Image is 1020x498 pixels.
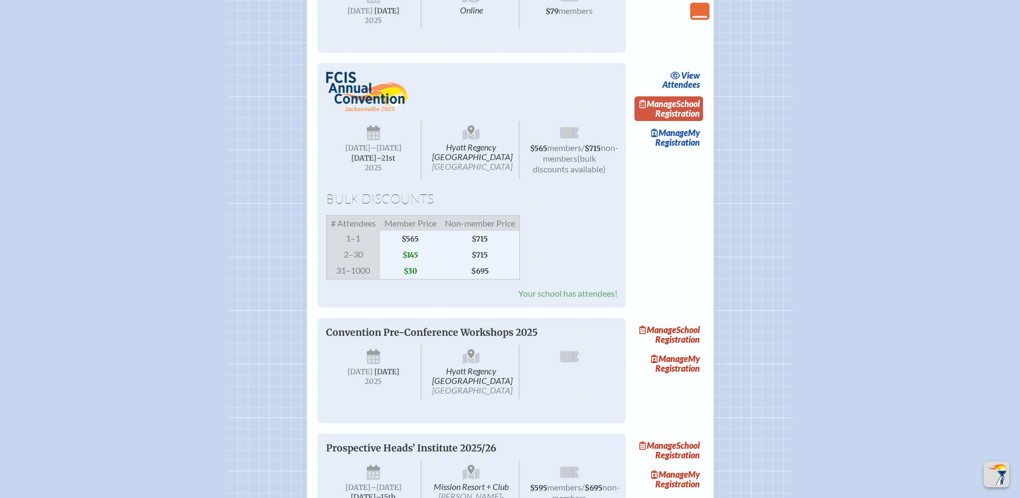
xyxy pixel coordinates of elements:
[441,231,520,247] span: $715
[326,327,538,338] span: Convention Pre-Conference Workshops 2025
[347,367,373,376] span: [DATE]
[546,7,558,16] span: $79
[347,6,373,16] span: [DATE]
[681,70,700,80] span: view
[585,144,601,153] span: $715
[371,483,402,492] span: –[DATE]
[441,247,520,263] span: $715
[639,325,676,335] span: Manage
[380,263,441,280] span: $30
[371,144,402,153] span: –[DATE]
[345,144,371,153] span: [DATE]
[581,142,585,153] span: /
[543,142,618,163] span: non-members
[530,484,547,493] span: $595
[380,231,441,247] span: $565
[380,247,441,263] span: $145
[441,215,520,231] span: Non-member Price
[441,263,520,280] span: $695
[660,67,703,92] a: viewAttendees
[374,6,399,16] span: [DATE]
[651,469,688,479] span: Manage
[326,263,380,280] span: 31–1000
[335,378,413,386] span: 2025
[984,462,1009,487] button: Scroll Top
[326,192,617,207] h1: Bulk Discounts
[634,351,703,376] a: ManageMy Registration
[639,99,676,109] span: Manage
[432,385,512,395] span: [GEOGRAPHIC_DATA]
[634,125,703,150] a: ManageMy Registration
[326,247,380,263] span: 2–30
[530,144,547,153] span: $565
[335,164,413,172] span: 2025
[424,345,519,399] span: Hyatt Regency [GEOGRAPHIC_DATA]
[533,153,606,174] span: (bulk discounts available)
[634,467,703,492] a: ManageMy Registration
[380,215,441,231] span: Member Price
[986,464,1007,485] img: To the top
[547,142,581,153] span: members
[634,322,703,347] a: ManageSchool Registration
[634,96,703,121] a: ManageSchool Registration
[424,121,519,179] span: Hyatt Regency [GEOGRAPHIC_DATA]
[518,288,617,298] span: Your school has attendees!
[345,483,371,492] span: [DATE]
[335,17,413,25] span: 2025
[326,72,410,112] img: FCIS Convention 2025
[374,367,399,376] span: [DATE]
[432,161,512,171] span: [GEOGRAPHIC_DATA]
[326,442,496,454] span: Prospective Heads’ Institute 2025/26
[326,215,380,231] span: # Attendees
[634,438,703,463] a: ManageSchool Registration
[351,154,395,163] span: [DATE]–⁠21st
[651,127,688,138] span: Manage
[581,482,585,492] span: /
[547,482,581,492] span: members
[639,440,676,450] span: Manage
[326,231,380,247] span: 1–1
[585,484,602,493] span: $695
[651,353,688,364] span: Manage
[558,5,593,16] span: members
